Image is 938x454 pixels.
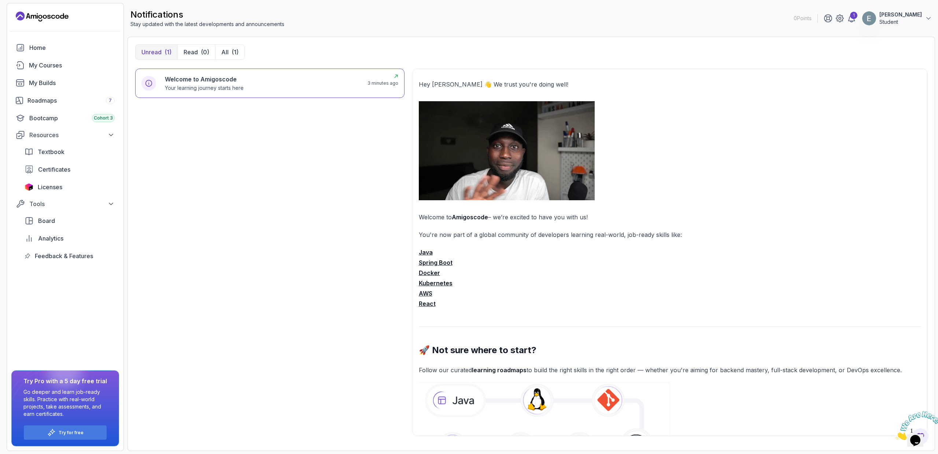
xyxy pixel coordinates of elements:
[452,213,488,221] strong: Amigoscode
[419,290,432,297] a: AWS
[38,147,64,156] span: Textbook
[130,21,284,28] p: Stay updated with the latest developments and announcements
[29,114,115,122] div: Bootcamp
[419,230,921,240] p: You're now part of a global community of developers learning real-world, job-ready skills like:
[221,48,229,56] p: All
[177,45,215,59] button: Read(0)
[165,75,244,84] h6: Welcome to Amigoscode
[419,259,453,266] a: Spring Boot
[879,18,922,26] p: Student
[38,234,63,243] span: Analytics
[215,45,244,59] button: All(1)
[38,165,70,174] span: Certificates
[20,249,119,263] a: feedback
[38,183,62,191] span: Licenses
[38,216,55,225] span: Board
[94,115,113,121] span: Cohort 3
[368,80,398,86] p: 3 minutes ago
[27,96,115,105] div: Roadmaps
[23,425,107,440] button: Try for free
[16,11,69,22] a: Landing page
[29,61,115,70] div: My Courses
[11,93,119,108] a: roadmaps
[109,98,112,103] span: 7
[847,14,856,23] a: 1
[419,344,921,356] h2: 🚀 Not sure where to start?
[20,213,119,228] a: board
[419,212,921,222] p: Welcome to – we’re excited to have you with us!
[11,111,119,125] a: bootcamp
[11,197,119,210] button: Tools
[20,231,119,246] a: analytics
[29,199,115,208] div: Tools
[794,15,812,22] p: 0 Points
[11,40,119,55] a: home
[3,3,6,9] span: 1
[201,48,209,56] div: (0)
[3,3,48,32] img: Chat attention grabber
[862,11,876,25] img: user profile image
[29,43,115,52] div: Home
[29,78,115,87] div: My Builds
[25,183,33,191] img: jetbrains icon
[419,249,433,256] a: Java
[141,48,162,56] p: Unread
[165,48,171,56] div: (1)
[20,180,119,194] a: licenses
[11,76,119,90] a: builds
[850,12,857,19] div: 1
[165,84,244,92] p: Your learning journey starts here
[419,365,921,375] p: Follow our curated to build the right skills in the right order — whether you're aiming for backe...
[232,48,239,56] div: (1)
[20,144,119,159] a: textbook
[893,408,938,443] iframe: chat widget
[29,131,115,139] div: Resources
[419,79,921,89] p: Hey [PERSON_NAME] 👋 We trust you're doing well!
[59,430,84,436] a: Try for free
[130,9,284,21] h2: notifications
[11,58,119,73] a: courses
[419,300,436,307] a: React
[23,388,107,418] p: Go deeper and learn job-ready skills. Practice with real-world projects, take assessments, and ea...
[862,11,932,26] button: user profile image[PERSON_NAME]Student
[184,48,198,56] p: Read
[879,11,922,18] p: [PERSON_NAME]
[35,252,93,260] span: Feedback & Features
[419,279,453,287] a: Kubernetes
[419,101,595,200] img: Welcome GIF
[419,269,440,277] a: Docker
[472,366,527,374] strong: learning roadmaps
[11,128,119,142] button: Resources
[20,162,119,177] a: certificates
[136,45,177,59] button: Unread(1)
